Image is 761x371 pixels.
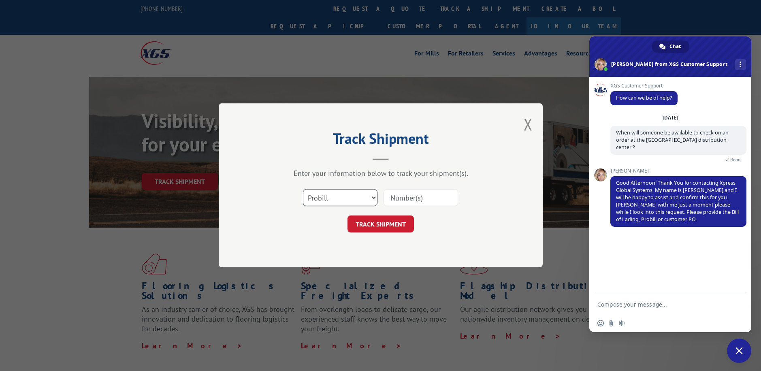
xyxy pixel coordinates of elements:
div: [DATE] [663,115,678,120]
span: Read [730,157,741,162]
div: Enter your information below to track your shipment(s). [259,169,502,178]
div: More channels [735,59,746,70]
h2: Track Shipment [259,133,502,148]
textarea: Compose your message... [597,301,725,308]
span: Audio message [618,320,625,326]
span: XGS Customer Support [610,83,678,89]
span: When will someone be available to check on an order at the [GEOGRAPHIC_DATA] distribution center ? [616,129,729,151]
span: Send a file [608,320,614,326]
span: Chat [669,41,681,53]
div: Chat [652,41,689,53]
span: Insert an emoji [597,320,604,326]
div: Close chat [727,339,751,363]
span: [PERSON_NAME] [610,168,746,174]
input: Number(s) [384,190,458,207]
span: Good Afternoon! Thank You for contacting Xpress Global Systems. My name is [PERSON_NAME] and I wi... [616,179,739,223]
span: How can we be of help? [616,94,672,101]
button: Close modal [524,113,533,135]
button: TRACK SHIPMENT [347,216,414,233]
